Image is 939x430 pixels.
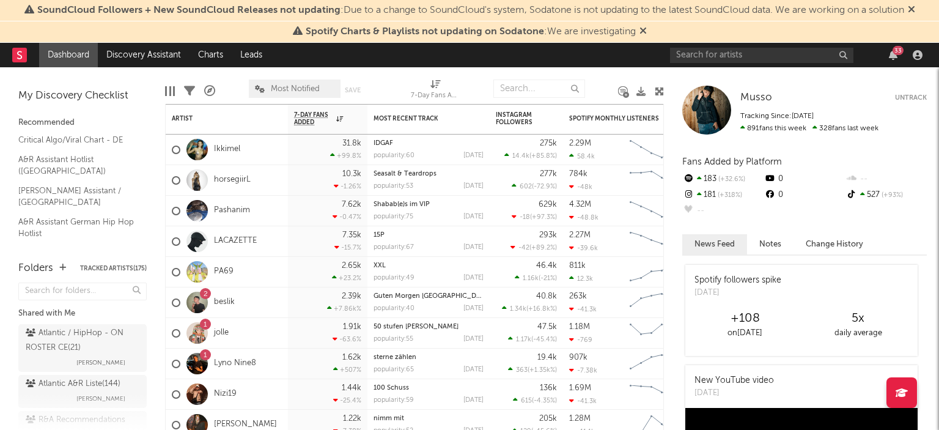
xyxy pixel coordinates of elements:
[98,43,190,67] a: Discovery Assistant
[540,275,555,282] span: -21 %
[529,367,555,374] span: +1.35k %
[512,182,557,190] div: ( )
[374,336,413,343] div: popularity: 55
[374,324,458,330] a: 50 stufen [PERSON_NAME]
[214,267,234,277] a: PA69
[624,196,679,226] svg: Chart title
[569,305,597,313] div: -41.3k
[214,358,256,369] a: Lyno Nine8
[512,213,557,221] div: ( )
[624,257,679,287] svg: Chart title
[624,226,679,257] svg: Chart title
[374,354,484,361] div: sterne zählen
[330,152,361,160] div: +99.8 %
[518,245,529,251] span: -42
[374,366,414,373] div: popularity: 65
[532,214,555,221] span: +97.3 %
[624,379,679,410] svg: Chart title
[333,213,361,221] div: -0.47 %
[694,287,781,299] div: [DATE]
[463,275,484,281] div: [DATE]
[520,183,532,190] span: 602
[740,92,772,104] a: Musso
[374,232,484,239] div: 15P
[682,157,782,166] span: Fans Added by Platform
[76,355,125,370] span: [PERSON_NAME]
[569,244,598,252] div: -39.6k
[534,398,555,404] span: -4.35 %
[37,6,341,15] span: SoundCloud Followers + New SoundCloud Releases not updating
[374,244,414,251] div: popularity: 67
[569,397,597,405] div: -41.3k
[374,201,430,208] a: Shabab(e)s im VIP
[18,283,147,300] input: Search for folders...
[463,183,484,190] div: [DATE]
[569,231,591,239] div: 2.27M
[569,152,595,160] div: 58.4k
[569,115,661,122] div: Spotify Monthly Listeners
[508,366,557,374] div: ( )
[214,236,257,247] a: LACAZETTE
[508,335,557,343] div: ( )
[747,234,794,254] button: Notes
[516,336,531,343] span: 1.17k
[80,265,147,272] button: Tracked Artists(175)
[343,415,361,423] div: 1.22k
[342,231,361,239] div: 7.35k
[624,135,679,165] svg: Chart title
[528,306,555,313] span: +16.8k %
[540,139,557,147] div: 275k
[889,50,897,60] button: 33
[374,293,491,300] a: Guten Morgen [GEOGRAPHIC_DATA]
[374,115,465,122] div: Most Recent Track
[271,85,320,93] span: Most Notified
[569,213,598,221] div: -48.8k
[374,213,413,220] div: popularity: 75
[682,171,764,187] div: 183
[533,336,555,343] span: -45.4 %
[502,305,557,313] div: ( )
[343,323,361,331] div: 1.91k
[463,366,484,373] div: [DATE]
[794,234,875,254] button: Change History
[569,354,587,361] div: 907k
[521,398,532,404] span: 615
[374,275,414,281] div: popularity: 49
[18,215,134,240] a: A&R Assistant German Hip Hop Hotlist
[515,274,557,282] div: ( )
[624,349,679,379] svg: Chart title
[764,187,845,203] div: 0
[531,153,555,160] span: +85.8 %
[516,367,528,374] span: 363
[374,201,484,208] div: Shabab(e)s im VIP
[694,274,781,287] div: Spotify followers spike
[895,92,927,104] button: Untrack
[374,293,484,300] div: Guten Morgen Deutschland
[190,43,232,67] a: Charts
[214,175,251,185] a: horsegiirL
[306,27,544,37] span: Spotify Charts & Playlists not updating on Sodatone
[801,311,915,326] div: 5 x
[624,318,679,349] svg: Chart title
[26,326,136,355] div: Atlantic / HipHop - ON ROSTER CE ( 21 )
[374,171,436,177] a: Seasalt & Teardrops
[880,192,903,199] span: +93 %
[893,46,904,55] div: 33
[740,92,772,103] span: Musso
[18,89,147,103] div: My Discovery Checklist
[534,183,555,190] span: -72.9 %
[569,183,592,191] div: -48k
[214,206,250,216] a: Pashanim
[18,133,134,147] a: Critical Algo/Viral Chart - DE
[569,275,593,283] div: 12.3k
[463,336,484,343] div: [DATE]
[540,384,557,392] div: 136k
[334,182,361,190] div: -1.26 %
[688,326,801,341] div: on [DATE]
[569,323,590,331] div: 1.18M
[463,397,484,404] div: [DATE]
[374,232,385,239] a: 15P
[342,262,361,270] div: 2.65k
[332,274,361,282] div: +23.2 %
[510,243,557,251] div: ( )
